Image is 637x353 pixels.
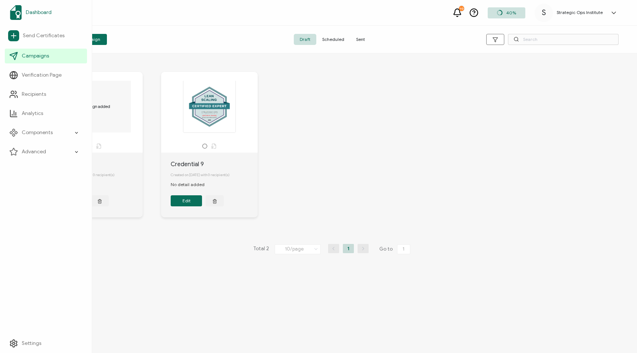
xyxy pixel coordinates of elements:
div: Created on [DATE] with 0 recipient(s) [56,169,143,181]
span: Scheduled [316,34,350,45]
span: 40% [506,10,516,15]
input: Search [508,34,619,45]
div: Credential 9 [171,160,258,169]
a: Settings [5,336,87,351]
div: Created on [DATE] with 0 recipient(s) [171,169,258,181]
a: Send Certificates [5,27,87,44]
div: 10 [459,6,464,11]
span: Send Certificates [23,32,65,39]
span: Recipients [22,91,46,98]
span: Verification Page [22,71,62,79]
a: Analytics [5,106,87,121]
iframe: Chat Widget [600,318,637,353]
a: Dashboard [5,2,87,23]
div: No detail added [171,181,212,188]
span: Draft [294,34,316,45]
img: sertifier-logomark-colored.svg [10,5,22,20]
a: Campaigns [5,49,87,63]
li: 1 [343,244,354,253]
span: Components [22,129,53,136]
a: Verification Page [5,68,87,83]
input: Select [275,244,321,254]
span: S [542,7,546,18]
span: Campaigns [22,52,49,60]
span: Advanced [22,148,46,155]
a: Recipients [5,87,87,102]
span: Dashboard [26,9,52,16]
span: Settings [22,340,41,347]
span: Analytics [22,110,43,117]
span: Total 2 [253,244,269,254]
h5: Strategic Ops Institute [557,10,603,15]
span: Sent [350,34,371,45]
span: Go to [379,244,412,254]
button: Edit [171,195,202,206]
div: Credential 10 [56,160,143,169]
